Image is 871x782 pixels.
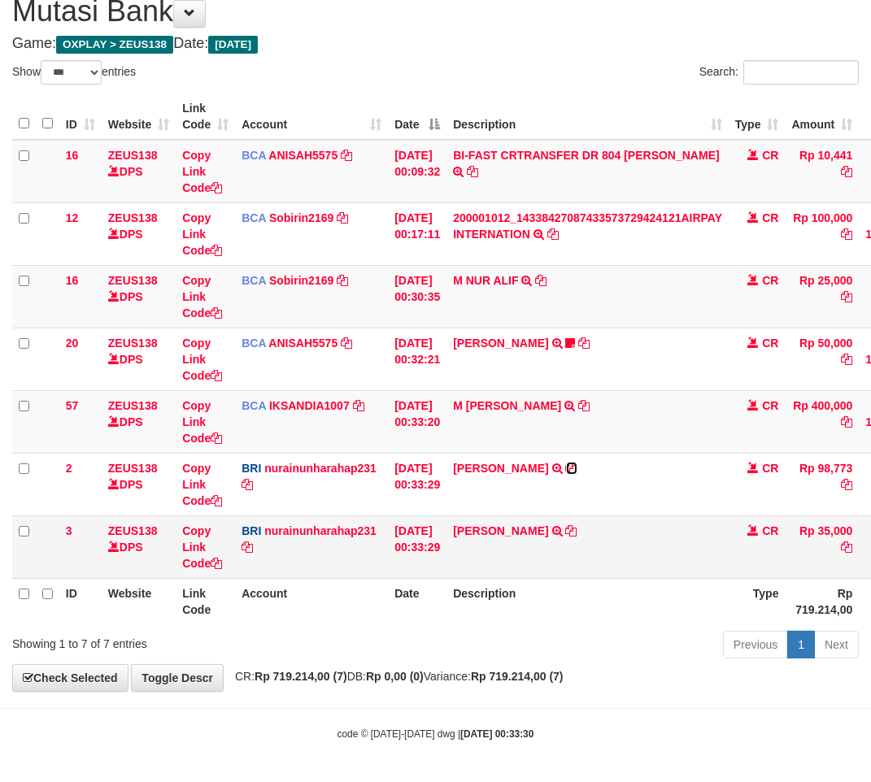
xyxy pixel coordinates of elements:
a: Copy IKSANDIA1007 to clipboard [353,399,364,412]
th: Link Code: activate to sort column ascending [176,93,235,140]
a: ZEUS138 [108,462,158,475]
a: Copy Rp 35,000 to clipboard [841,541,852,554]
td: Rp 50,000 [786,328,860,390]
small: code © [DATE]-[DATE] dwg | [338,728,534,740]
a: Copy M YAZIM MAULANA to clipboard [578,399,590,412]
span: CR [762,149,778,162]
th: Date [388,578,446,624]
th: Type: activate to sort column ascending [729,93,786,140]
span: CR [762,274,778,287]
th: Account [235,578,388,624]
a: Copy nurainunharahap231 to clipboard [242,541,253,554]
span: BCA [242,274,266,287]
a: Toggle Descr [131,664,224,692]
span: 3 [66,524,72,537]
span: 16 [66,274,79,287]
a: Copy Link Code [182,211,222,257]
a: Copy Link Code [182,149,222,194]
a: 200001012_14338427087433573729424121AIRPAY INTERNATION [453,211,722,241]
a: Copy Rp 98,773 to clipboard [841,478,852,491]
td: BI-FAST CRTRANSFER DR 804 [PERSON_NAME] [446,140,729,203]
strong: Rp 719.214,00 (7) [471,670,564,683]
a: M [PERSON_NAME] [453,399,561,412]
span: CR [762,399,778,412]
input: Search: [743,60,859,85]
td: Rp 400,000 [786,390,860,453]
a: Copy ANISAH5575 to clipboard [341,337,352,350]
span: 20 [66,337,79,350]
td: DPS [102,453,176,515]
a: ZEUS138 [108,399,158,412]
a: ZEUS138 [108,274,158,287]
a: Copy Sobirin2169 to clipboard [337,211,348,224]
span: [DATE] [208,36,258,54]
span: BRI [242,524,261,537]
td: Rp 25,000 [786,265,860,328]
td: [DATE] 00:33:29 [388,515,446,578]
span: CR [762,462,778,475]
a: Copy IBNU FADILLAH to clipboard [566,462,577,475]
th: Website [102,578,176,624]
a: Copy Rp 25,000 to clipboard [841,290,852,303]
a: Sobirin2169 [269,211,333,224]
span: 2 [66,462,72,475]
span: 16 [66,149,79,162]
th: Description [446,578,729,624]
a: Copy ANISAH5575 to clipboard [341,149,352,162]
a: [PERSON_NAME] [453,524,548,537]
div: Showing 1 to 7 of 7 entries [12,629,351,652]
a: [PERSON_NAME] [453,337,548,350]
a: ZEUS138 [108,524,158,537]
span: 57 [66,399,79,412]
span: BCA [242,337,266,350]
td: Rp 10,441 [786,140,860,203]
a: [PERSON_NAME] [453,462,548,475]
h4: Game: Date: [12,36,859,52]
a: ZEUS138 [108,337,158,350]
td: [DATE] 00:30:35 [388,265,446,328]
a: Copy Rp 10,441 to clipboard [841,165,852,178]
a: Copy RIYAN RAMADANI to clipboard [578,337,590,350]
th: Description: activate to sort column ascending [446,93,729,140]
a: Sobirin2169 [269,274,333,287]
a: Copy Link Code [182,399,222,445]
th: ID [59,578,102,624]
a: Copy M NUR ALIF to clipboard [535,274,547,287]
a: Copy 200001012_14338427087433573729424121AIRPAY INTERNATION to clipboard [547,228,559,241]
span: BRI [242,462,261,475]
a: Copy RISAL WAHYUDI to clipboard [566,524,577,537]
span: CR [762,211,778,224]
label: Show entries [12,60,136,85]
span: CR [762,337,778,350]
a: nurainunharahap231 [264,524,377,537]
td: DPS [102,140,176,203]
a: ANISAH5575 [268,149,338,162]
td: DPS [102,390,176,453]
label: Search: [699,60,859,85]
a: ZEUS138 [108,211,158,224]
a: IKSANDIA1007 [269,399,350,412]
th: Date: activate to sort column descending [388,93,446,140]
a: Copy Rp 50,000 to clipboard [841,353,852,366]
a: Copy Link Code [182,524,222,570]
span: 12 [66,211,79,224]
td: DPS [102,515,176,578]
td: [DATE] 00:09:32 [388,140,446,203]
td: DPS [102,328,176,390]
span: CR: DB: Variance: [227,670,564,683]
a: Previous [723,631,788,658]
strong: [DATE] 00:33:30 [460,728,533,740]
td: [DATE] 00:33:29 [388,453,446,515]
a: ZEUS138 [108,149,158,162]
select: Showentries [41,60,102,85]
th: Website: activate to sort column ascending [102,93,176,140]
td: [DATE] 00:32:21 [388,328,446,390]
a: Next [814,631,859,658]
a: Copy Rp 100,000 to clipboard [841,228,852,241]
td: Rp 35,000 [786,515,860,578]
a: M NUR ALIF [453,274,518,287]
a: Copy Sobirin2169 to clipboard [337,274,348,287]
td: DPS [102,265,176,328]
span: BCA [242,399,266,412]
strong: Rp 719.214,00 (7) [255,670,347,683]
